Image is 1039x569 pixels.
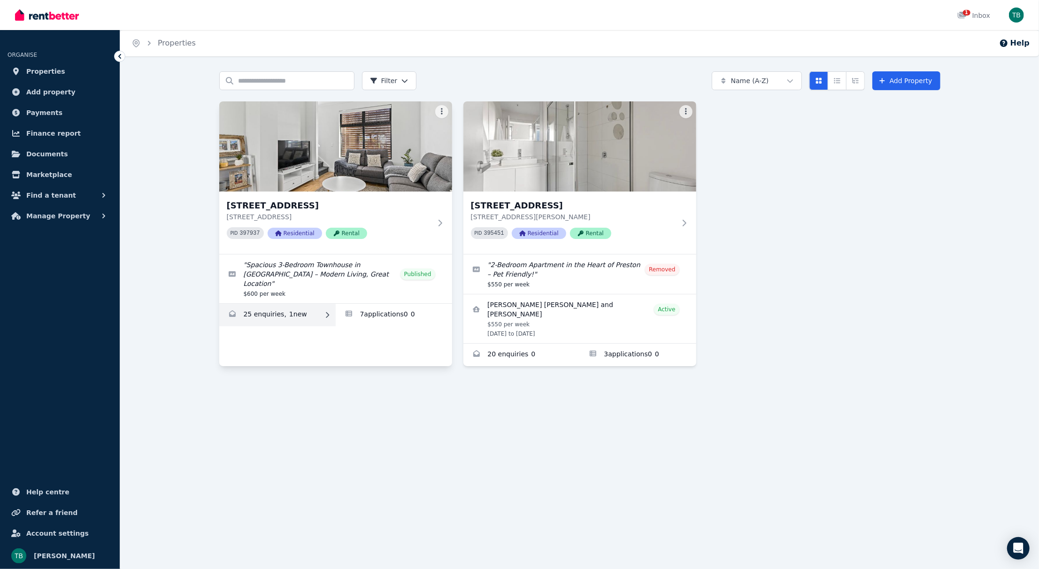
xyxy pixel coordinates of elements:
[957,11,990,20] div: Inbox
[484,230,504,237] code: 395451
[219,101,452,192] img: 2/66 Conington Cres, Morphett Vale
[8,124,112,143] a: Finance report
[8,62,112,81] a: Properties
[26,169,72,180] span: Marketplace
[872,71,940,90] a: Add Property
[268,228,322,239] span: Residential
[828,71,847,90] button: Compact list view
[435,105,448,118] button: More options
[463,101,696,254] a: 13/450 Bell St, Preston[STREET_ADDRESS][STREET_ADDRESS][PERSON_NAME]PID 395451ResidentialRental
[158,38,196,47] a: Properties
[8,503,112,522] a: Refer a friend
[8,524,112,543] a: Account settings
[26,190,76,201] span: Find a tenant
[239,230,260,237] code: 397937
[8,186,112,205] button: Find a tenant
[370,76,398,85] span: Filter
[26,107,62,118] span: Payments
[336,304,452,326] a: Applications for 2/66 Conington Cres, Morphett Vale
[231,231,238,236] small: PID
[26,528,89,539] span: Account settings
[227,212,431,222] p: [STREET_ADDRESS]
[463,294,696,343] a: View details for Atul Gaha Magar and Rashmi Chhetri
[471,212,676,222] p: [STREET_ADDRESS][PERSON_NAME]
[26,66,65,77] span: Properties
[219,254,452,303] a: Edit listing: Spacious 3-Bedroom Townhouse in Morphett Vale – Modern Living, Great Location
[809,71,828,90] button: Card view
[1007,537,1030,560] div: Open Intercom Messenger
[362,71,417,90] button: Filter
[8,83,112,101] a: Add property
[26,148,68,160] span: Documents
[1009,8,1024,23] img: Tillyck Bevins
[463,101,696,192] img: 13/450 Bell St, Preston
[471,199,676,212] h3: [STREET_ADDRESS]
[120,30,207,56] nav: Breadcrumb
[219,101,452,254] a: 2/66 Conington Cres, Morphett Vale[STREET_ADDRESS][STREET_ADDRESS]PID 397937ResidentialRental
[26,486,69,498] span: Help centre
[8,103,112,122] a: Payments
[463,344,580,366] a: Enquiries for 13/450 Bell St, Preston
[570,228,611,239] span: Rental
[11,548,26,563] img: Tillyck Bevins
[219,304,336,326] a: Enquiries for 2/66 Conington Cres, Morphett Vale
[8,207,112,225] button: Manage Property
[227,199,431,212] h3: [STREET_ADDRESS]
[463,254,696,294] a: Edit listing: 2-Bedroom Apartment in the Heart of Preston – Pet Friendly!
[8,483,112,501] a: Help centre
[26,507,77,518] span: Refer a friend
[15,8,79,22] img: RentBetter
[731,76,769,85] span: Name (A-Z)
[8,145,112,163] a: Documents
[580,344,696,366] a: Applications for 13/450 Bell St, Preston
[512,228,566,239] span: Residential
[326,228,367,239] span: Rental
[809,71,865,90] div: View options
[8,52,37,58] span: ORGANISE
[679,105,693,118] button: More options
[963,10,970,15] span: 1
[712,71,802,90] button: Name (A-Z)
[846,71,865,90] button: Expanded list view
[26,128,81,139] span: Finance report
[34,550,95,561] span: [PERSON_NAME]
[999,38,1030,49] button: Help
[475,231,482,236] small: PID
[26,86,76,98] span: Add property
[26,210,90,222] span: Manage Property
[8,165,112,184] a: Marketplace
